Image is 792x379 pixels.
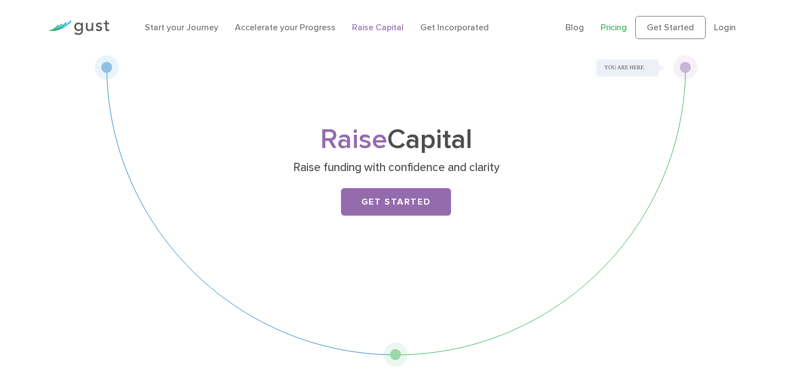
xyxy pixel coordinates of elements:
a: Start your Journey [145,22,218,32]
a: Pricing [601,22,627,32]
h1: Capital [179,127,613,152]
a: Get Incorporated [420,22,489,32]
a: Accelerate your Progress [235,22,335,32]
img: Gust Logo [48,20,109,35]
p: Raise funding with confidence and clarity [183,160,609,175]
a: Raise Capital [352,22,404,32]
span: Raise [320,123,387,156]
a: Login [714,22,736,32]
a: Get Started [341,188,451,216]
a: Get Started [635,16,706,39]
a: Blog [565,22,584,32]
